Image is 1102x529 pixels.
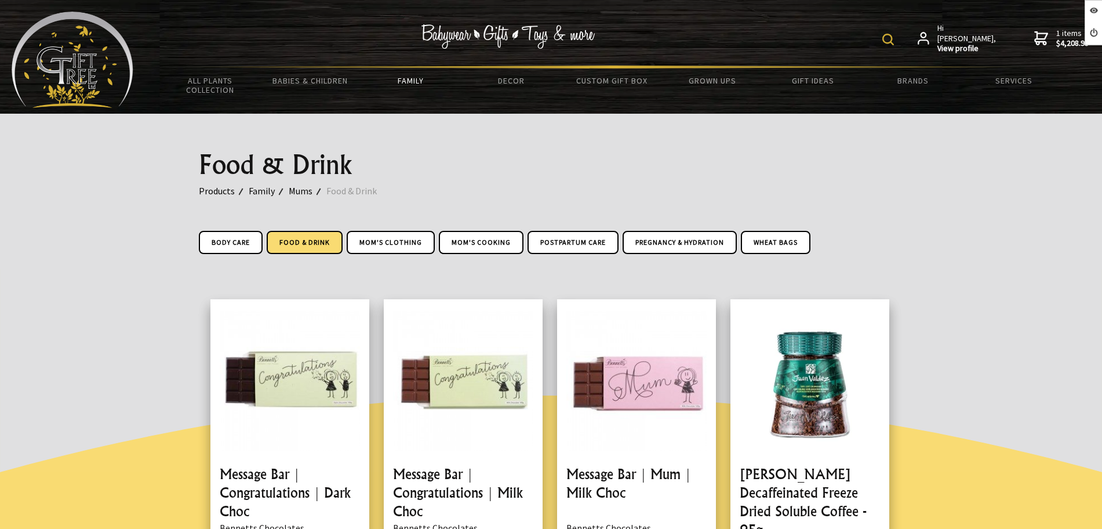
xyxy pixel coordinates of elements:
[918,23,997,54] a: Hi [PERSON_NAME],View profile
[347,231,435,254] a: Mom's Clothing
[762,68,863,93] a: Gift Ideas
[963,68,1064,93] a: Services
[1056,38,1089,49] strong: $4,208.99
[937,23,997,54] span: Hi [PERSON_NAME],
[1056,28,1089,49] span: 1 items
[361,68,461,93] a: Family
[882,34,894,45] img: product search
[267,231,343,254] a: Food & Drink
[421,24,595,49] img: Babywear - Gifts - Toys & more
[741,231,810,254] a: Wheat Bags
[662,68,762,93] a: Grown Ups
[1034,23,1089,54] a: 1 items$4,208.99
[528,231,619,254] a: Postpartum Care
[439,231,523,254] a: Mom's Cooking
[863,68,963,93] a: Brands
[937,44,997,54] strong: View profile
[160,68,260,102] a: All Plants Collection
[562,68,662,93] a: Custom Gift Box
[289,183,326,198] a: Mums
[199,231,263,254] a: Body Care
[199,183,249,198] a: Products
[12,12,133,108] img: Babyware - Gifts - Toys and more...
[461,68,561,93] a: Decor
[326,183,391,198] a: Food & Drink
[249,183,289,198] a: Family
[199,151,904,179] h1: Food & Drink
[623,231,737,254] a: Pregnancy & Hydration
[260,68,361,93] a: Babies & Children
